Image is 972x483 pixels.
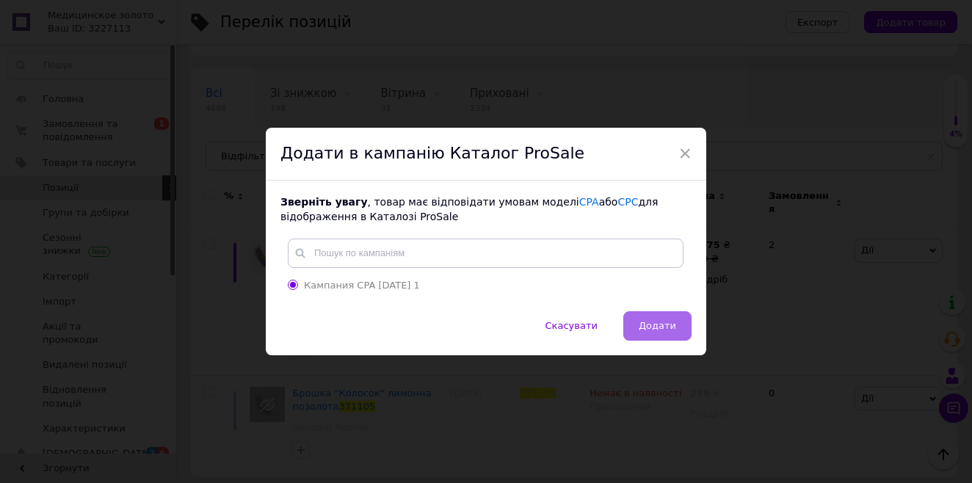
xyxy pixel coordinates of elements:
span: Додати [639,320,676,331]
input: Пошук по кампаніям [288,239,683,268]
a: CPA [579,196,599,208]
div: , товар має відповідати умовам моделі або для відображення в Каталозі ProSale [280,195,692,224]
span: Кампания CPA [DATE] 1 [304,280,420,291]
div: Додати в кампанію Каталог ProSale [266,128,706,181]
a: CPC [617,196,638,208]
button: Додати [623,311,692,341]
b: Зверніть увагу [280,196,368,208]
span: Скасувати [545,320,598,331]
span: × [678,141,692,166]
button: Скасувати [530,311,613,341]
